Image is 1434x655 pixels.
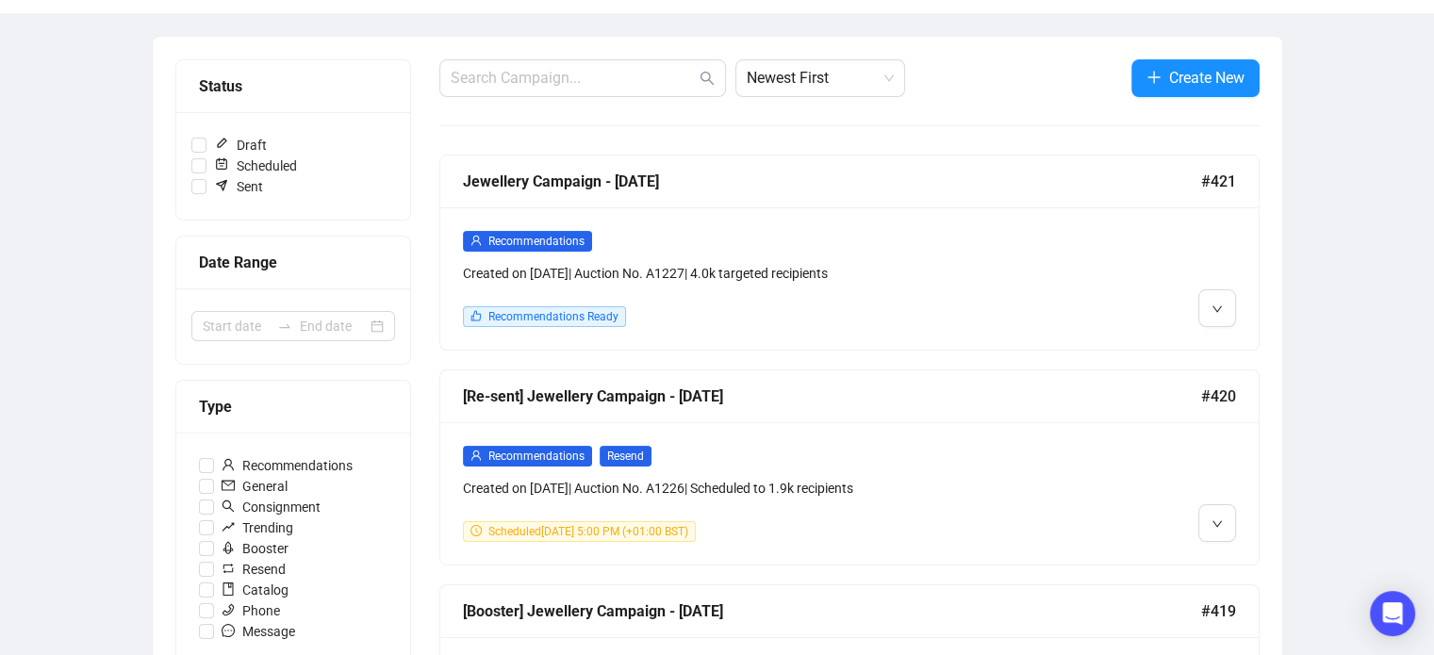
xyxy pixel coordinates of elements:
span: Recommendations [488,235,585,248]
div: Date Range [199,251,387,274]
span: Recommendations Ready [488,310,618,323]
span: user [470,450,482,461]
span: #420 [1201,385,1236,408]
span: Recommendations [214,455,360,476]
span: book [222,582,235,596]
span: rocket [222,541,235,554]
span: user [222,458,235,471]
div: Status [199,74,387,98]
span: search [700,71,715,86]
span: plus [1146,70,1162,85]
input: Start date [203,316,270,336]
div: [Booster] Jewellery Campaign - [DATE] [463,599,1201,623]
span: Scheduled [DATE] 5:00 PM (+01:00 BST) [488,525,688,538]
a: Jewellery Campaign - [DATE]#421userRecommendationsCreated on [DATE]| Auction No. A1227| 4.0k targ... [439,155,1260,351]
span: #419 [1201,599,1236,623]
span: search [222,499,235,513]
span: Recommendations [488,450,585,463]
span: down [1211,518,1223,530]
span: Scheduled [206,156,305,176]
span: Consignment [214,497,328,517]
span: phone [222,603,235,616]
span: Message [214,621,303,642]
div: Open Intercom Messenger [1370,591,1415,636]
input: End date [300,316,367,336]
div: Jewellery Campaign - [DATE] [463,170,1201,193]
span: like [470,310,482,321]
span: Phone [214,600,288,621]
span: rise [222,520,235,533]
div: [Re-sent] Jewellery Campaign - [DATE] [463,385,1201,408]
span: Catalog [214,580,296,600]
a: [Re-sent] Jewellery Campaign - [DATE]#420userRecommendationsResendCreated on [DATE]| Auction No. ... [439,369,1260,565]
span: Newest First [747,60,894,96]
span: mail [222,479,235,492]
input: Search Campaign... [451,67,696,90]
span: swap-right [277,319,292,334]
span: Resend [600,446,651,467]
span: down [1211,303,1223,315]
span: to [277,319,292,334]
span: Create New [1169,66,1244,90]
div: Created on [DATE] | Auction No. A1226 | Scheduled to 1.9k recipients [463,478,1040,499]
span: Sent [206,176,271,197]
span: user [470,235,482,246]
span: Resend [214,559,293,580]
span: Trending [214,517,301,538]
span: clock-circle [470,525,482,536]
span: #421 [1201,170,1236,193]
div: Type [199,395,387,418]
button: Create New [1131,59,1260,97]
span: Draft [206,135,274,156]
span: Booster [214,538,296,559]
div: Created on [DATE] | Auction No. A1227 | 4.0k targeted recipients [463,263,1040,284]
span: retweet [222,562,235,575]
span: message [222,624,235,637]
span: General [214,476,295,497]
